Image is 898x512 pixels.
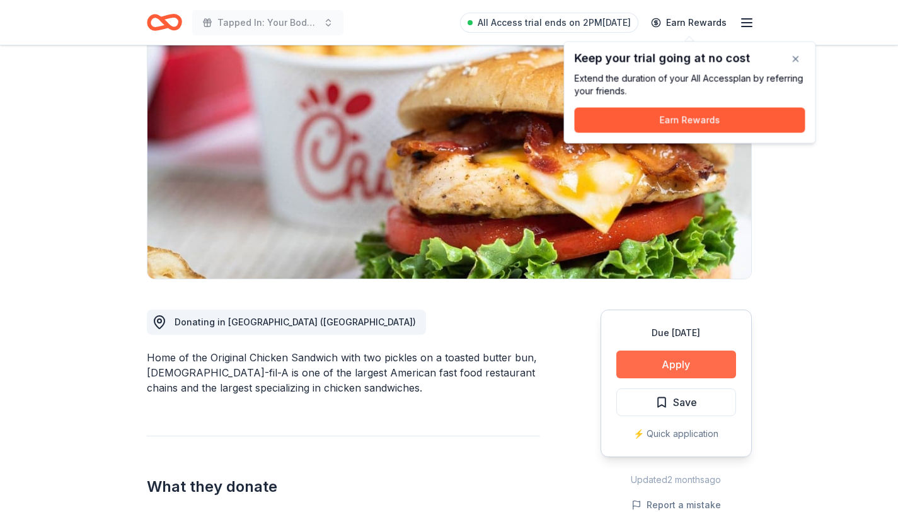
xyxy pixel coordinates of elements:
button: Earn Rewards [575,108,805,133]
div: Home of the Original Chicken Sandwich with two pickles on a toasted butter bun, [DEMOGRAPHIC_DATA... [147,350,540,395]
span: Donating in [GEOGRAPHIC_DATA] ([GEOGRAPHIC_DATA]) [175,317,416,327]
div: Updated 2 months ago [601,472,752,487]
a: Home [147,8,182,37]
div: Extend the duration of your All Access plan by referring your friends. [575,73,805,98]
button: Apply [616,351,736,378]
button: Tapped In: Your Body,Your Business [192,10,343,35]
span: All Access trial ends on 2PM[DATE] [478,15,631,30]
div: Keep your trial going at no cost [575,52,805,65]
a: Earn Rewards [643,11,734,34]
span: Tapped In: Your Body,Your Business [217,15,318,30]
img: Image for Chick-fil-A (Nashville Nolensville Pike) [147,38,751,279]
span: Save [673,394,697,410]
h2: What they donate [147,477,540,497]
div: Due [DATE] [616,325,736,340]
div: ⚡️ Quick application [616,426,736,441]
button: Save [616,388,736,416]
a: All Access trial ends on 2PM[DATE] [460,13,638,33]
